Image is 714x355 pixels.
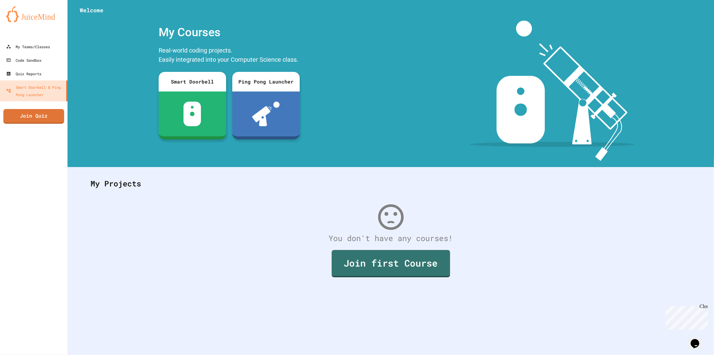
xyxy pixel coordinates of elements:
[159,72,226,92] div: Smart Doorbell
[470,21,635,161] img: banner-image-my-projects.png
[183,102,201,126] img: sdb-white.svg
[6,43,50,50] div: My Teams/Classes
[332,250,450,277] a: Join first Course
[6,6,61,22] img: logo-orange.svg
[688,330,708,349] iframe: chat widget
[6,57,41,64] div: Code Sandbox
[6,70,41,77] div: Quiz Reports
[84,172,697,196] div: My Projects
[232,72,300,92] div: Ping Pong Launcher
[84,232,697,244] div: You don't have any courses!
[156,21,303,44] div: My Courses
[252,102,280,126] img: ppl-with-ball.png
[663,304,708,330] iframe: chat widget
[6,84,64,98] div: Smart Doorbell & Ping Pong Launcher
[3,109,64,124] a: Join Quiz
[156,44,303,67] div: Real-world coding projects. Easily integrated into your Computer Science class.
[2,2,42,39] div: Chat with us now!Close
